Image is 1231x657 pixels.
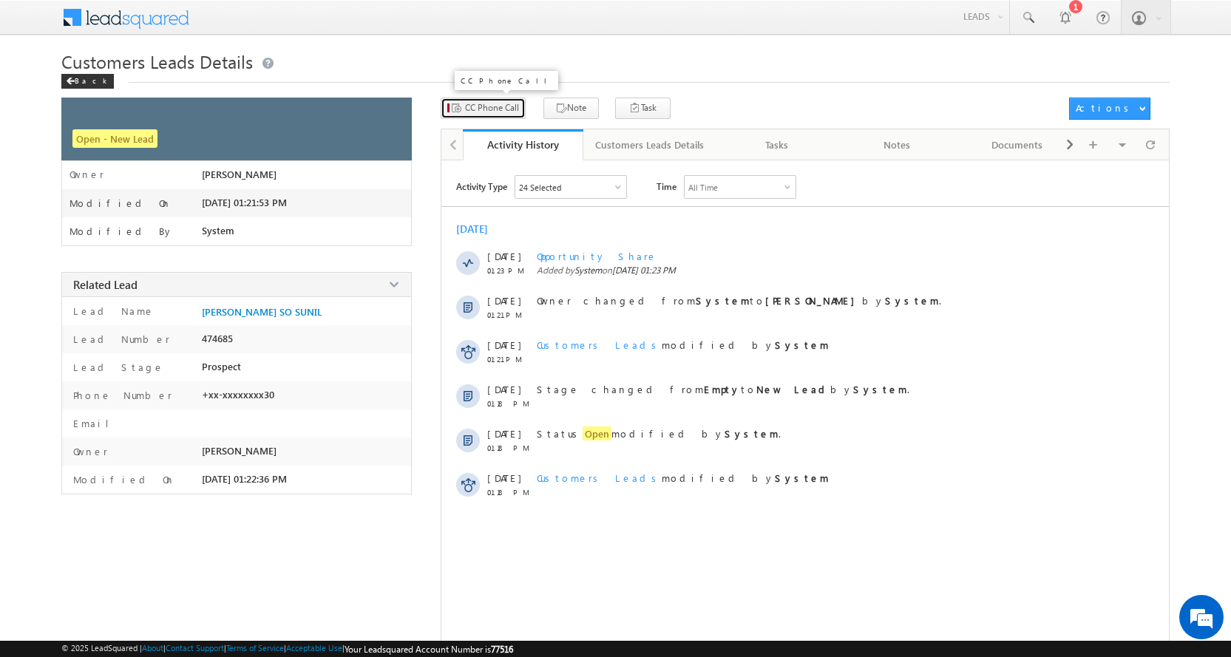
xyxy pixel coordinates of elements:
div: Notes [850,136,945,154]
button: Actions [1069,98,1150,120]
label: Owner [69,168,104,180]
span: [PERSON_NAME] [202,445,277,457]
label: Email [69,417,121,429]
div: Customers Leads Details [595,136,704,154]
span: [DATE] [487,427,520,440]
a: About [142,643,163,653]
a: Terms of Service [226,643,284,653]
label: Lead Stage [69,361,164,373]
a: Customers Leads Details [583,129,717,160]
span: 01:18 PM [487,399,532,408]
span: Customers Leads Details [61,50,253,73]
span: 77516 [491,644,513,655]
span: Opportunity Share [537,250,657,262]
div: Documents [969,136,1065,154]
span: 01:23 PM [487,266,532,275]
a: Tasks [717,129,838,160]
span: System [202,225,234,236]
span: modified by [537,472,829,484]
a: Acceptable Use [286,643,342,653]
strong: System [885,294,939,307]
span: [DATE] [487,294,520,307]
span: Activity Type [456,175,507,197]
span: +xx-xxxxxxxx30 [202,389,274,401]
div: 24 Selected [519,183,561,192]
strong: New Lead [756,383,830,395]
div: Back [61,74,114,89]
strong: System [725,427,779,440]
span: 01:21 PM [487,310,532,319]
label: Owner [69,445,108,457]
span: 474685 [202,333,233,344]
span: Time [657,175,676,197]
div: All Time [688,183,718,192]
strong: Empty [704,383,741,395]
span: Status modified by . [537,426,781,440]
span: [DATE] 01:21:53 PM [202,197,287,208]
span: Your Leadsquared Account Number is [345,644,513,655]
span: [DATE] [487,383,520,395]
a: Documents [957,129,1078,160]
span: Prospect [202,361,241,372]
div: Activity History [474,137,572,152]
span: Added by on [537,265,1107,276]
strong: System [775,338,829,351]
span: [DATE] 01:23 PM [612,265,676,276]
a: Activity History [463,129,583,160]
div: Actions [1076,101,1134,115]
button: Task [615,98,671,119]
div: Tasks [729,136,824,154]
a: [PERSON_NAME] SO SUNIL [202,306,322,318]
label: Modified On [69,473,175,486]
div: Owner Changed,Status Changed,Stage Changed,Source Changed,Notes & 19 more.. [515,176,626,198]
strong: System [696,294,750,307]
button: CC Phone Call [441,98,526,119]
strong: [PERSON_NAME] [765,294,862,307]
span: CC Phone Call [465,101,519,115]
span: Open - New Lead [72,129,157,148]
span: Owner changed from to by . [537,294,941,307]
strong: System [775,472,829,484]
p: CC Phone Call [461,75,552,86]
a: Notes [838,129,958,160]
span: 01:18 PM [487,488,532,497]
label: Modified On [69,197,172,209]
strong: System [853,383,907,395]
span: System [574,265,602,276]
label: Phone Number [69,389,172,401]
label: Lead Number [69,333,170,345]
span: [PERSON_NAME] [202,168,277,180]
a: Contact Support [166,643,224,653]
span: © 2025 LeadSquared | | | | | [61,643,513,655]
span: Stage changed from to by . [537,383,909,395]
span: Customers Leads [537,338,662,351]
div: [DATE] [456,222,504,236]
span: Customers Leads [537,472,662,484]
button: Note [543,98,599,119]
span: modified by [537,338,829,351]
span: 01:18 PM [487,443,532,452]
span: [DATE] [487,250,520,262]
span: Open [583,426,611,440]
span: [DATE] [487,472,520,484]
label: Modified By [69,225,174,237]
span: [DATE] 01:22:36 PM [202,473,287,485]
span: 01:21 PM [487,355,532,364]
span: Related Lead [73,277,138,292]
span: [DATE] [487,338,520,351]
label: Lead Name [69,304,155,317]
